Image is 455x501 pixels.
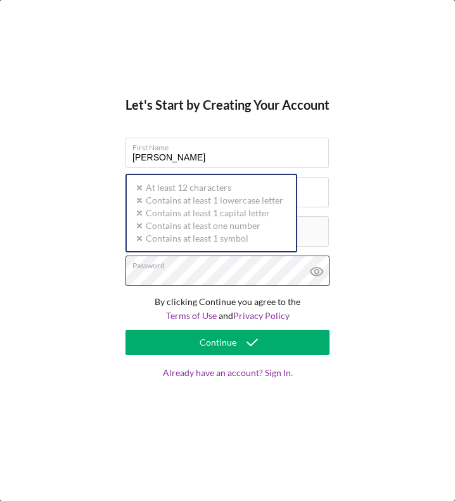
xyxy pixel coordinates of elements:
div: Contains at least 1 capital letter [133,207,283,219]
div: Continue [200,330,236,355]
div: Contains at least 1 symbol [133,232,283,245]
a: Terms of Use [166,310,217,321]
h4: Let's Start by Creating Your Account [125,98,330,112]
div: At least 12 characters [133,181,283,194]
p: By clicking Continue you agree to the and [125,295,330,323]
label: Password [132,256,329,270]
a: Already have an account? Sign In. [125,368,330,403]
a: Privacy Policy [233,310,290,321]
div: Contains at least one number [133,219,283,232]
div: Contains at least 1 lowercase letter [133,194,283,207]
label: First Name [132,138,329,152]
button: Continue [125,330,330,355]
